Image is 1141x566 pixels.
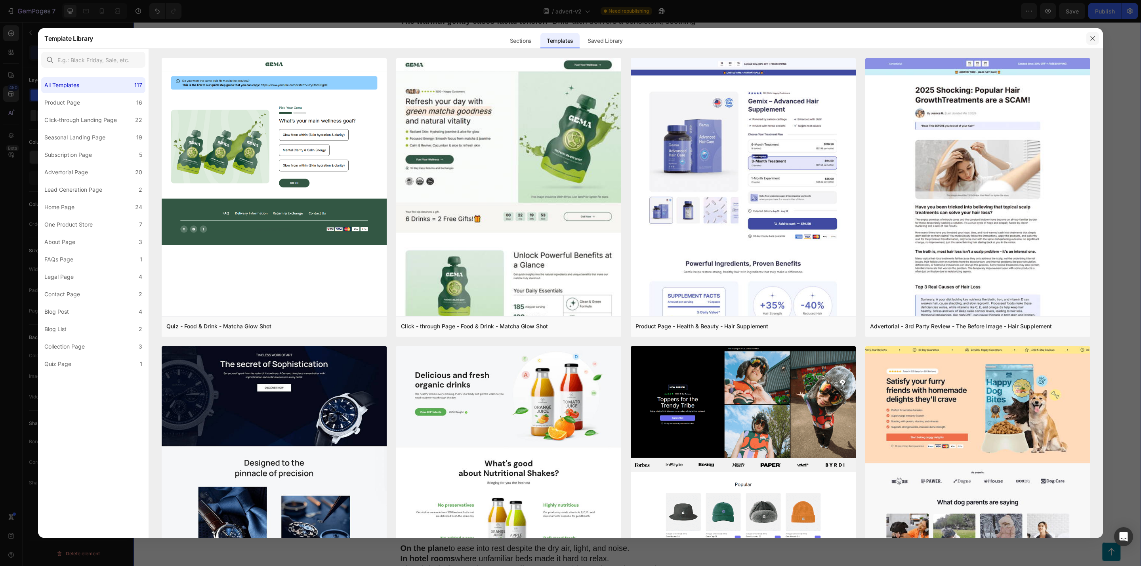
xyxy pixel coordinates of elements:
[267,66,574,117] p: - Travel can be a full-on assault on the senses: dry airplane air, unfamiliar hotel rooms, noise,...
[135,115,142,125] div: 22
[135,202,142,212] div: 24
[267,158,574,189] p: Women who once dreaded [MEDICAL_DATA] flights or the first few nights of a trip say they now
[267,286,574,307] p: DriftPatch is designed for this stage of life. It's non-medicated, non-habit-forming, and is spec...
[540,33,580,49] div: Templates
[44,28,93,49] h2: Template Library
[267,255,574,276] p: For many women, that means what worked in their [DEMOGRAPHIC_DATA] often doesn’t work in their [D...
[267,67,434,75] strong: The soothing steam calms sensory overload
[267,418,574,428] p: “The warmth melts away the tension. It’s like someone hit the off-switch for my body.”
[44,133,105,142] div: Seasonal Landing Page
[136,98,142,107] div: 16
[139,150,142,160] div: 5
[139,342,142,351] div: 3
[139,220,142,229] div: 7
[44,324,67,334] div: Blog List
[44,272,74,282] div: Legal Page
[162,58,387,245] img: quiz-1.png
[44,115,117,125] div: Click-through Landing Page
[267,200,479,212] strong: Why It’s So Helpful During Midlife Travel
[267,317,574,338] p: It offers a gentle, non-medicinal way to support your body’s natural wind-down process, free from...
[44,342,85,351] div: Collection Page
[267,500,574,511] p: Women said they used DriftPatch:
[267,170,572,189] strong: fall asleep easier, feel more restored in the morning, and lose fewer days to fatigue.
[44,237,75,247] div: About Page
[134,80,142,90] div: 117
[139,290,142,299] div: 2
[139,237,142,247] div: 3
[44,255,73,264] div: FAQs Page
[44,202,74,212] div: Home Page
[267,387,574,408] p: We heard it again and again that it wasn’t just that DriftPatch helped them sleep. It was how
[44,359,71,369] div: Quiz Page
[139,307,142,316] div: 4
[140,255,142,264] div: 1
[267,459,574,490] p: It activates on their own and last about 30 minutes, just enough to help your body wind down.
[136,133,142,142] div: 19
[267,225,574,245] p: As we age, our bodies become more sensitive to changes in routine. Hormones fluctuate. Recovery t...
[166,322,271,331] div: Quiz - Food & Drink - Matcha Glow Shot
[44,185,102,194] div: Lead Generation Page
[635,322,768,331] div: Product Page - Health & Beauty - Hair Supplement
[267,128,574,148] p: Together, these effects create what many women describe as a "mini spa moment", even 35,000 feet ...
[504,33,538,49] div: Sections
[44,307,69,316] div: Blog Post
[267,438,574,459] p: Unlike bulky sleep aids, apps, or herbal pills, these compresses take up no space and require min...
[281,398,526,407] strong: easy it made rest feel, even in the most chaotic travel conditions.
[1114,527,1133,546] div: Open Intercom Messenger
[401,322,548,331] div: Click - through Page - Food & Drink - Matcha Glow Shot
[135,168,142,177] div: 20
[267,348,558,375] strong: Why Thousands of Women Swear by This Before Every Trip
[139,272,142,282] div: 4
[139,185,142,194] div: 2
[44,290,80,299] div: Contact Page
[44,150,92,160] div: Subscription Page
[44,220,93,229] div: One Product Store
[139,324,142,334] div: 2
[44,98,80,107] div: Product Page
[581,33,629,49] div: Saved Library
[44,80,79,90] div: All Templates
[140,359,142,369] div: 1
[44,168,88,177] div: Advertorial Page
[41,52,145,68] input: E.g.: Black Friday, Sale, etc.
[870,322,1052,331] div: Advertorial - 3rd Party Review - The Before Image - Hair Supplement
